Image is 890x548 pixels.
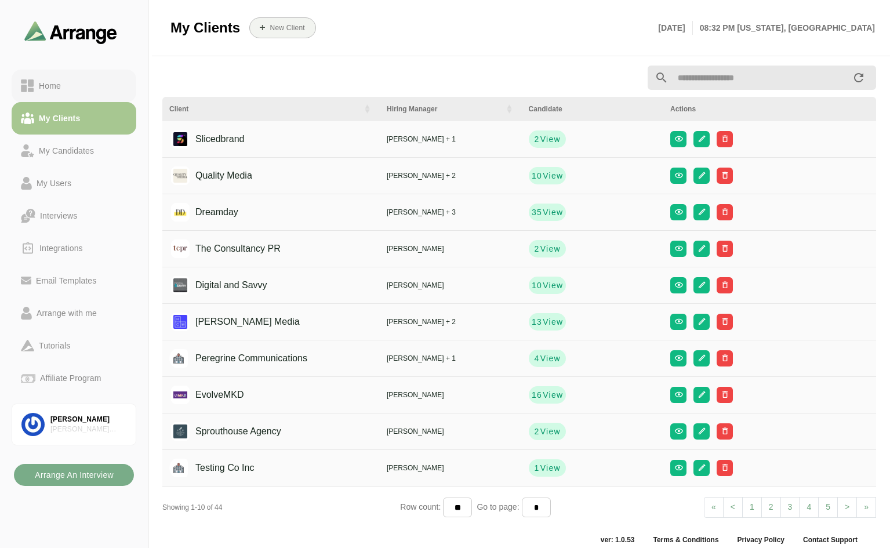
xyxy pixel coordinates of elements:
strong: 35 [531,206,542,218]
div: Actions [670,104,869,114]
span: View [540,133,561,145]
img: placeholder logo [169,459,188,477]
div: Slicedbrand [177,128,245,150]
strong: 16 [531,389,542,401]
a: Integrations [12,232,136,264]
div: [PERSON_NAME] Associates [50,424,126,434]
div: Dreamday [177,201,238,223]
div: Client [169,104,355,114]
span: » [864,502,869,511]
div: [PERSON_NAME] [50,415,126,424]
strong: 10 [531,170,542,182]
div: Home [34,79,66,93]
a: Next [837,497,857,518]
a: Privacy Policy [728,535,794,545]
div: [PERSON_NAME] [387,280,515,291]
div: [PERSON_NAME] + 1 [387,353,515,364]
b: New Client [269,24,304,32]
a: Arrange with me [12,297,136,329]
span: View [540,353,561,364]
img: arrangeai-name-small-logo.4d2b8aee.svg [24,21,117,43]
div: Testing Co Inc [177,457,254,479]
span: View [540,426,561,437]
span: View [542,170,563,182]
div: Peregrine Communications [177,347,307,369]
strong: 13 [531,316,542,328]
span: ver: 1.0.53 [591,535,644,545]
strong: 2 [533,133,539,145]
span: > [845,502,849,511]
div: [PERSON_NAME] + 3 [387,207,515,217]
i: appended action [852,71,866,85]
img: quality_media_logo.jpg [171,166,190,185]
span: View [542,206,563,218]
strong: 2 [533,426,539,437]
div: Hiring Manager [387,104,497,114]
img: dreamdayla_logo.jpg [171,203,190,222]
button: 35View [529,204,566,221]
span: My Clients [170,19,240,37]
span: View [540,243,561,255]
button: 2View [529,423,566,440]
img: slicedbrand_logo.jpg [171,130,190,148]
button: 2View [529,130,566,148]
span: Go to page: [472,502,521,511]
img: evolvemkd-logo.jpg [171,386,190,404]
div: My Candidates [34,144,99,158]
div: [PERSON_NAME] + 1 [387,134,515,144]
span: View [542,316,563,328]
div: Digital and Savvy [177,274,267,296]
div: Candidate [529,104,657,114]
div: [PERSON_NAME] [387,463,515,473]
button: 1View [529,459,566,477]
p: 08:32 PM [US_STATE], [GEOGRAPHIC_DATA] [693,21,875,35]
div: The Consultancy PR [177,238,281,260]
strong: 4 [533,353,539,364]
p: [DATE] [658,21,692,35]
div: Integrations [35,241,88,255]
button: New Client [249,17,316,38]
a: Terms & Conditions [644,535,728,545]
a: 3 [780,497,800,518]
a: My Candidates [12,135,136,167]
div: Sprouthouse Agency [177,420,281,442]
div: My Clients [34,111,85,125]
button: 13View [529,313,566,331]
a: [PERSON_NAME][PERSON_NAME] Associates [12,404,136,445]
a: 5 [818,497,838,518]
div: Affiliate Program [35,371,106,385]
div: [PERSON_NAME] + 2 [387,317,515,327]
span: View [542,389,563,401]
div: Arrange with me [32,306,101,320]
b: Arrange An Interview [34,464,114,486]
a: My Users [12,167,136,199]
a: Interviews [12,199,136,232]
div: Email Templates [31,274,101,288]
div: [PERSON_NAME] [387,244,515,254]
span: View [542,280,563,291]
a: Contact Support [794,535,867,545]
button: 4View [529,350,566,367]
strong: 10 [531,280,542,291]
a: 4 [799,497,819,518]
img: tcpr.jpeg [171,239,190,258]
div: [PERSON_NAME] [387,390,515,400]
span: Row count: [400,502,443,511]
img: sprouthouseagency_logo.jpg [171,422,190,441]
span: View [540,462,561,474]
div: [PERSON_NAME] + 2 [387,170,515,181]
a: Tutorials [12,329,136,362]
a: Email Templates [12,264,136,297]
img: 1631367050045.jpg [171,276,190,295]
a: Affiliate Program [12,362,136,394]
button: 10View [529,167,566,184]
img: placeholder logo [169,349,188,368]
a: Home [12,70,136,102]
div: Tutorials [34,339,75,353]
div: My Users [32,176,76,190]
strong: 2 [533,243,539,255]
a: 2 [761,497,781,518]
a: Next [856,497,876,518]
div: [PERSON_NAME] Media [177,311,300,333]
button: 2View [529,240,566,257]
